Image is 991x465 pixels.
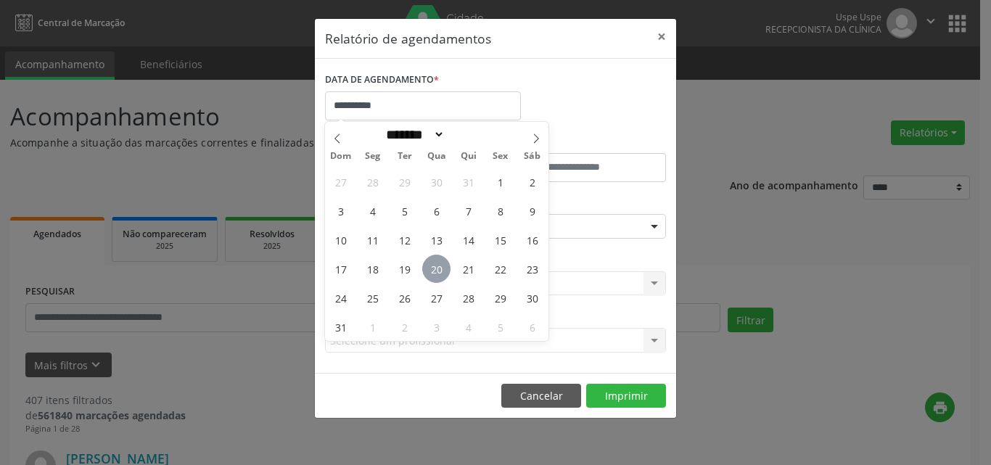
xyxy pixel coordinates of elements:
span: Agosto 15, 2025 [486,226,514,254]
span: Agosto 3, 2025 [326,197,355,225]
label: DATA DE AGENDAMENTO [325,69,439,91]
span: Agosto 14, 2025 [454,226,482,254]
span: Agosto 11, 2025 [358,226,387,254]
span: Agosto 16, 2025 [518,226,546,254]
span: Qui [453,152,485,161]
span: Agosto 7, 2025 [454,197,482,225]
span: Agosto 31, 2025 [326,313,355,341]
span: Agosto 18, 2025 [358,255,387,283]
span: Setembro 2, 2025 [390,313,419,341]
span: Agosto 22, 2025 [486,255,514,283]
span: Agosto 9, 2025 [518,197,546,225]
span: Agosto 28, 2025 [454,284,482,312]
span: Agosto 10, 2025 [326,226,355,254]
span: Setembro 6, 2025 [518,313,546,341]
span: Agosto 17, 2025 [326,255,355,283]
span: Julho 28, 2025 [358,168,387,196]
span: Agosto 12, 2025 [390,226,419,254]
h5: Relatório de agendamentos [325,29,491,48]
span: Sáb [517,152,548,161]
span: Dom [325,152,357,161]
span: Julho 27, 2025 [326,168,355,196]
span: Setembro 5, 2025 [486,313,514,341]
button: Close [647,19,676,54]
span: Sex [485,152,517,161]
span: Agosto 4, 2025 [358,197,387,225]
span: Agosto 1, 2025 [486,168,514,196]
span: Agosto 23, 2025 [518,255,546,283]
label: ATÉ [499,131,666,153]
span: Setembro 3, 2025 [422,313,451,341]
input: Year [445,127,493,142]
span: Agosto 21, 2025 [454,255,482,283]
button: Imprimir [586,384,666,408]
span: Agosto 13, 2025 [422,226,451,254]
select: Month [381,127,445,142]
span: Julho 30, 2025 [422,168,451,196]
span: Agosto 26, 2025 [390,284,419,312]
span: Seg [357,152,389,161]
span: Setembro 1, 2025 [358,313,387,341]
span: Agosto 24, 2025 [326,284,355,312]
span: Ter [389,152,421,161]
span: Agosto 2, 2025 [518,168,546,196]
span: Agosto 29, 2025 [486,284,514,312]
span: Agosto 5, 2025 [390,197,419,225]
span: Julho 31, 2025 [454,168,482,196]
span: Qua [421,152,453,161]
span: Agosto 8, 2025 [486,197,514,225]
span: Agosto 20, 2025 [422,255,451,283]
button: Cancelar [501,384,581,408]
span: Agosto 6, 2025 [422,197,451,225]
span: Julho 29, 2025 [390,168,419,196]
span: Setembro 4, 2025 [454,313,482,341]
span: Agosto 25, 2025 [358,284,387,312]
span: Agosto 27, 2025 [422,284,451,312]
span: Agosto 30, 2025 [518,284,546,312]
span: Agosto 19, 2025 [390,255,419,283]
